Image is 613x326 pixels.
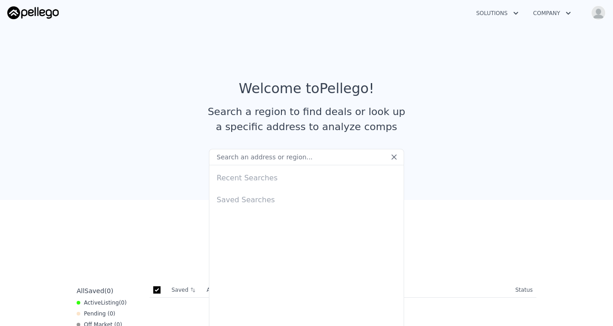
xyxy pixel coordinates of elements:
[526,5,578,21] button: Company
[73,253,540,268] div: Save properties to see them here
[204,104,409,134] div: Search a region to find deals or look up a specific address to analyze comps
[168,283,203,297] th: Saved
[591,5,606,20] img: avatar
[73,229,540,246] div: Saved Properties
[101,300,119,306] span: Listing
[209,149,404,165] input: Search an address or region...
[7,6,59,19] img: Pellego
[512,283,536,298] th: Status
[239,80,374,97] div: Welcome to Pellego !
[84,299,127,306] span: Active ( 0 )
[213,165,400,187] div: Recent Searches
[469,5,526,21] button: Solutions
[213,187,400,209] div: Saved Searches
[84,287,104,294] span: Saved
[203,283,512,298] th: Address
[77,310,115,317] div: Pending ( 0 )
[77,286,113,295] div: All ( 0 )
